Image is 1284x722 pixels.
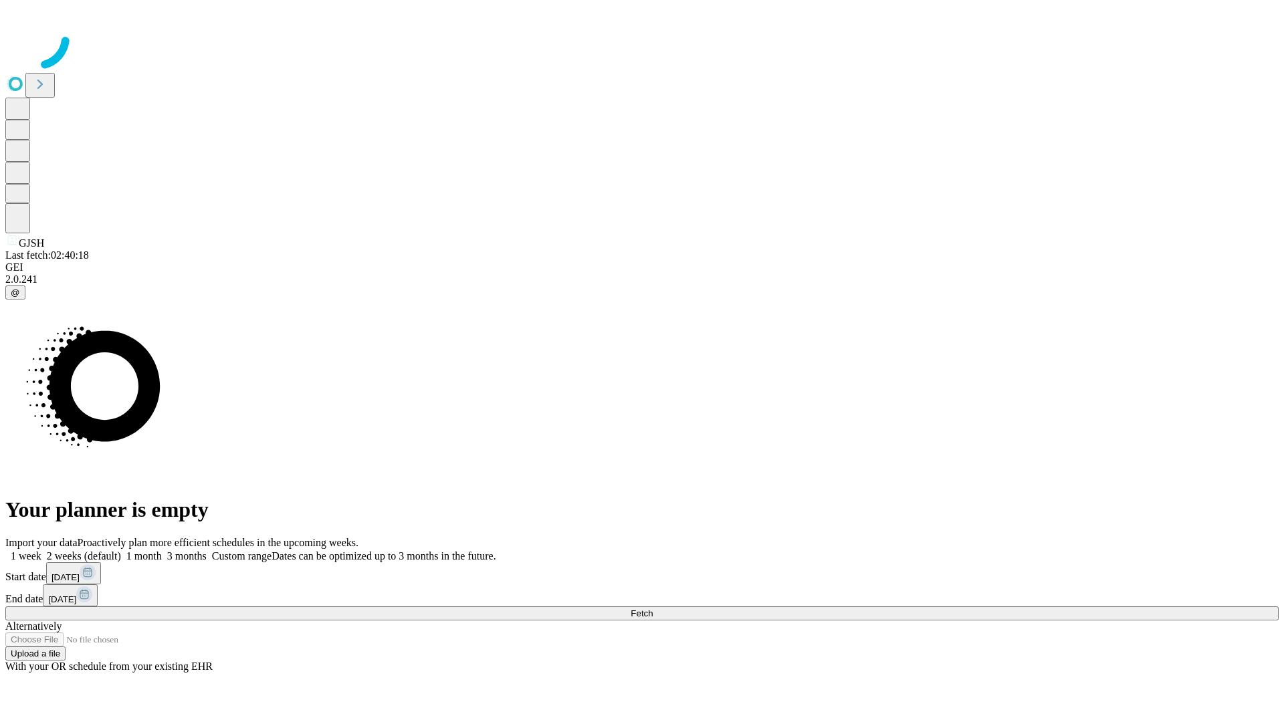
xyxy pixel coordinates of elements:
[48,594,76,604] span: [DATE]
[5,562,1279,584] div: Start date
[43,584,98,606] button: [DATE]
[212,550,272,562] span: Custom range
[5,261,1279,273] div: GEI
[5,273,1279,285] div: 2.0.241
[631,608,653,618] span: Fetch
[46,562,101,584] button: [DATE]
[5,584,1279,606] div: End date
[5,646,66,660] button: Upload a file
[126,550,162,562] span: 1 month
[5,660,213,672] span: With your OR schedule from your existing EHR
[19,237,44,249] span: GJSH
[51,572,80,582] span: [DATE]
[5,606,1279,620] button: Fetch
[5,537,78,548] span: Import your data
[11,550,41,562] span: 1 week
[78,537,358,548] span: Proactively plan more efficient schedules in the upcoming weeks.
[5,285,25,299] button: @
[5,497,1279,522] h1: Your planner is empty
[5,620,62,632] span: Alternatively
[272,550,496,562] span: Dates can be optimized up to 3 months in the future.
[5,249,89,261] span: Last fetch: 02:40:18
[11,287,20,297] span: @
[47,550,121,562] span: 2 weeks (default)
[167,550,207,562] span: 3 months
